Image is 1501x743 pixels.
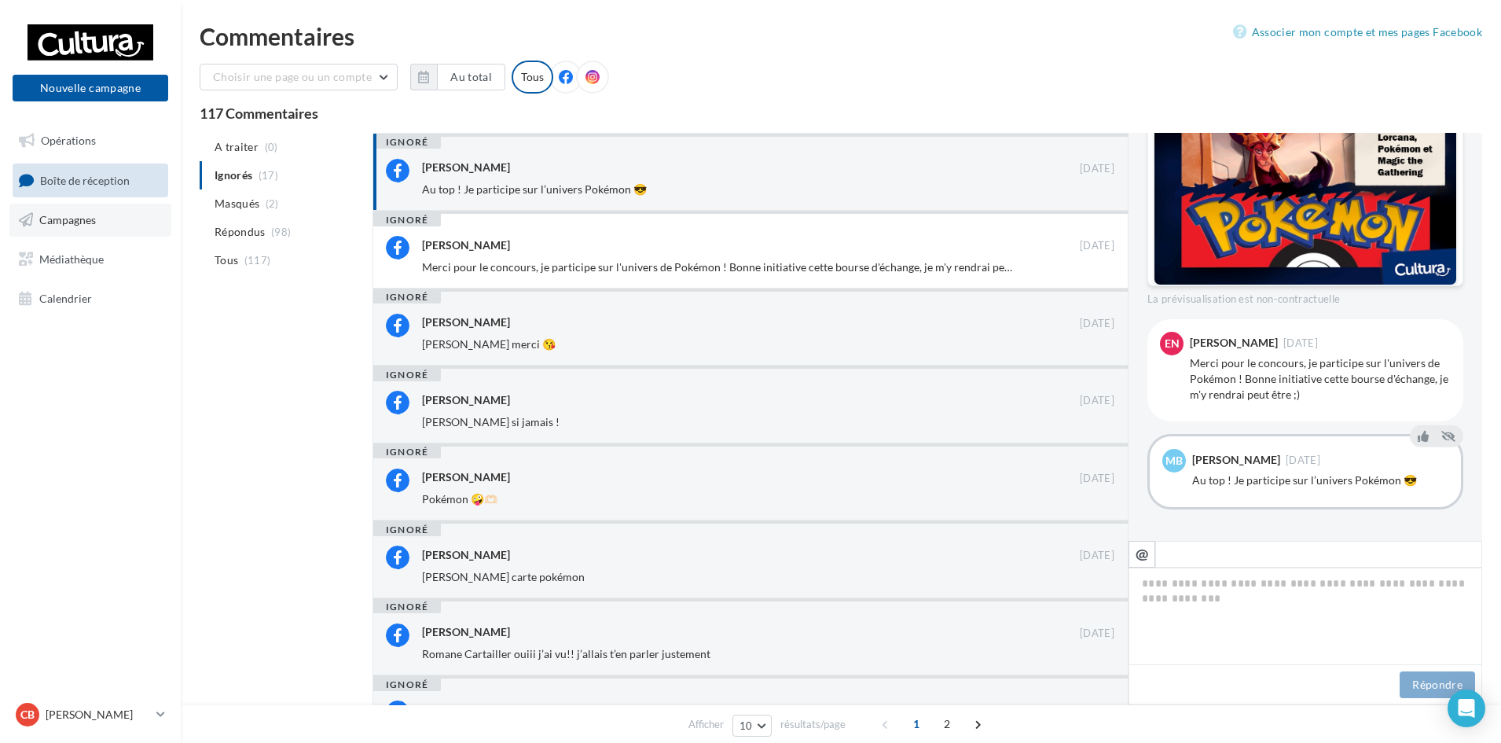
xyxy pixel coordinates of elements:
div: Commentaires [200,24,1482,48]
span: (2) [266,197,279,210]
button: Répondre [1400,671,1475,698]
div: [PERSON_NAME] [1190,337,1278,348]
button: @ [1129,541,1155,568]
span: Au top ! Je participe sur l’univers Pokémon 😎 [422,182,647,196]
span: [DATE] [1080,162,1114,176]
span: Pokémon 🤪🫶🏻 [422,492,497,506]
a: Opérations [9,124,171,157]
div: [PERSON_NAME] [422,237,510,253]
div: [PERSON_NAME] [422,469,510,485]
span: EN [1165,336,1180,351]
div: ignoré [373,291,441,303]
span: [PERSON_NAME] merci 😘 [422,337,556,351]
a: Associer mon compte et mes pages Facebook [1233,23,1482,42]
span: 2 [934,712,960,737]
div: Au top ! Je participe sur l’univers Pokémon 😎 [1192,473,1448,488]
a: Calendrier [9,282,171,315]
a: Boîte de réception [9,164,171,197]
p: [PERSON_NAME] [46,707,150,723]
div: [PERSON_NAME] [422,392,510,408]
button: Nouvelle campagne [13,75,168,101]
span: A traiter [215,139,259,155]
div: [PERSON_NAME] [422,547,510,563]
span: Choisir une page ou un compte [213,70,372,83]
div: [PERSON_NAME] [1192,454,1280,465]
a: Campagnes [9,204,171,237]
div: ignoré [373,446,441,458]
div: [PERSON_NAME] [422,314,510,330]
span: [DATE] [1080,549,1114,563]
div: Merci pour le concours, je participe sur l'univers de Pokémon ! Bonne initiative cette bourse d'é... [1190,355,1451,403]
div: [PERSON_NAME] [422,624,510,640]
div: [PERSON_NAME] [422,160,510,175]
span: [DATE] [1286,455,1320,465]
button: 10 [732,715,773,737]
div: ignoré [373,679,441,691]
button: Au total [410,64,505,90]
button: Choisir une page ou un compte [200,64,398,90]
div: [PERSON_NAME] [422,702,510,718]
span: (117) [244,254,271,267]
span: [PERSON_NAME] carte pokémon [422,570,585,583]
div: 117 Commentaires [200,106,1482,120]
a: Médiathèque [9,243,171,276]
span: résultats/page [780,717,846,732]
span: CB [20,707,35,723]
div: ignoré [373,136,441,149]
span: [DATE] [1080,472,1114,486]
div: Tous [512,61,553,94]
span: Masqués [215,196,259,211]
div: Open Intercom Messenger [1448,690,1485,727]
span: (0) [265,141,278,153]
a: CB [PERSON_NAME] [13,700,168,730]
span: (98) [271,226,291,238]
button: Au total [437,64,505,90]
span: Campagnes [39,213,96,226]
span: Médiathèque [39,252,104,266]
span: [DATE] [1080,704,1114,718]
div: ignoré [373,601,441,613]
span: Opérations [41,134,96,147]
i: @ [1136,546,1149,561]
span: Répondus [215,224,266,240]
div: ignoré [373,369,441,381]
span: MB [1165,453,1183,469]
span: Afficher [688,717,724,732]
div: ignoré [373,214,441,226]
span: 10 [739,719,753,732]
span: [DATE] [1080,317,1114,331]
div: ignoré [373,524,441,536]
span: [DATE] [1080,239,1114,253]
span: [PERSON_NAME] si jamais ! [422,415,560,429]
div: La prévisualisation est non-contractuelle [1147,286,1463,307]
span: 1 [904,712,929,737]
span: Calendrier [39,291,92,304]
span: Boîte de réception [40,173,130,186]
span: Tous [215,252,238,268]
span: [DATE] [1080,394,1114,408]
span: Romane Cartailler ouiii j’ai vu!! j’allais t’en parler justement [422,647,710,660]
span: [DATE] [1080,627,1114,641]
span: Merci pour le concours, je participe sur l'univers de Pokémon ! Bonne initiative cette bourse d'é... [422,260,1045,274]
span: [DATE] [1283,338,1318,348]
